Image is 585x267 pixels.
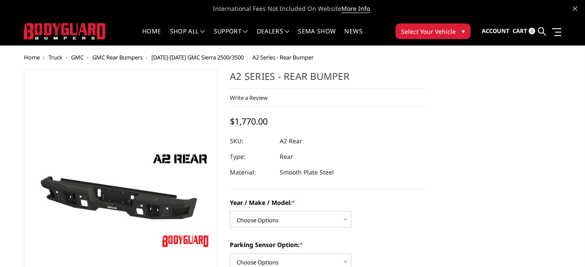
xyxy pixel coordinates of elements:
[341,4,370,13] a: More Info
[257,28,290,45] a: Dealers
[344,28,362,45] a: News
[401,27,456,36] span: Select Your Vehicle
[230,240,424,249] label: Parking Sensor Option:
[214,28,248,45] a: Support
[230,149,273,165] dt: Type:
[151,53,244,61] a: [DATE]-[DATE] GMC Sierra 2500/3500
[462,26,465,36] span: ▾
[230,198,424,207] label: Year / Make / Model:
[24,53,40,61] a: Home
[92,53,143,61] a: GMC Rear Bumpers
[513,20,535,43] a: Cart 0
[280,165,334,180] dd: Smooth Plate Steel
[230,94,268,102] a: Write a Review
[71,53,84,61] a: GMC
[230,165,273,180] dt: Material:
[230,69,424,89] h1: A2 Series - Rear Bumper
[482,20,510,43] a: Account
[170,28,205,45] a: shop all
[482,27,510,35] span: Account
[280,133,302,149] dd: A2 Rear
[230,115,268,127] span: $1,770.00
[298,28,336,45] a: SEMA Show
[395,23,471,39] button: Select Your Vehicle
[24,23,106,39] img: BODYGUARD BUMPERS
[230,133,273,149] dt: SKU:
[252,53,314,61] span: A2 Series - Rear Bumper
[280,149,293,165] dd: Rear
[142,28,161,45] a: Home
[49,53,62,61] a: Truck
[513,27,527,35] span: Cart
[529,28,535,34] span: 0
